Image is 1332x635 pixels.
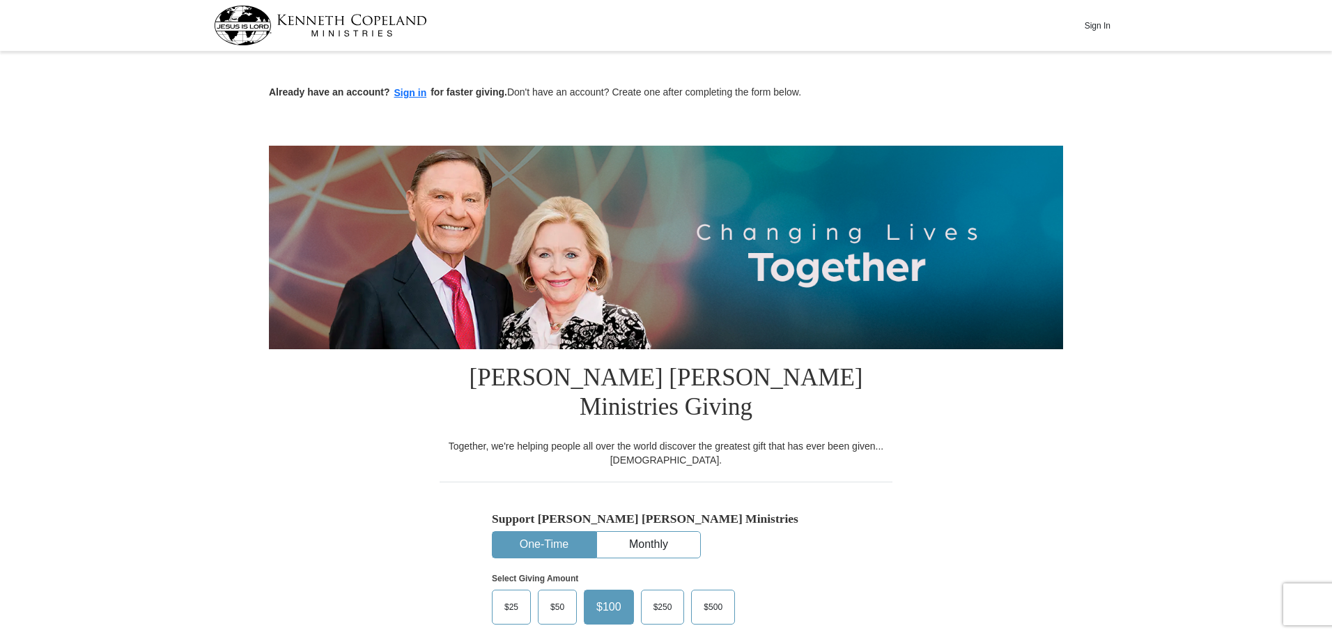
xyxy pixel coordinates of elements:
[697,597,729,618] span: $500
[646,597,679,618] span: $250
[492,512,840,526] h5: Support [PERSON_NAME] [PERSON_NAME] Ministries
[440,439,892,467] div: Together, we're helping people all over the world discover the greatest gift that has ever been g...
[269,85,1063,101] p: Don't have an account? Create one after completing the form below.
[440,349,892,439] h1: [PERSON_NAME] [PERSON_NAME] Ministries Giving
[269,86,507,98] strong: Already have an account? for faster giving.
[589,597,628,618] span: $100
[214,6,427,45] img: kcm-header-logo.svg
[1076,15,1118,36] button: Sign In
[493,532,596,558] button: One-Time
[390,85,431,101] button: Sign in
[597,532,700,558] button: Monthly
[492,574,578,583] strong: Select Giving Amount
[543,597,571,618] span: $50
[497,597,525,618] span: $25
